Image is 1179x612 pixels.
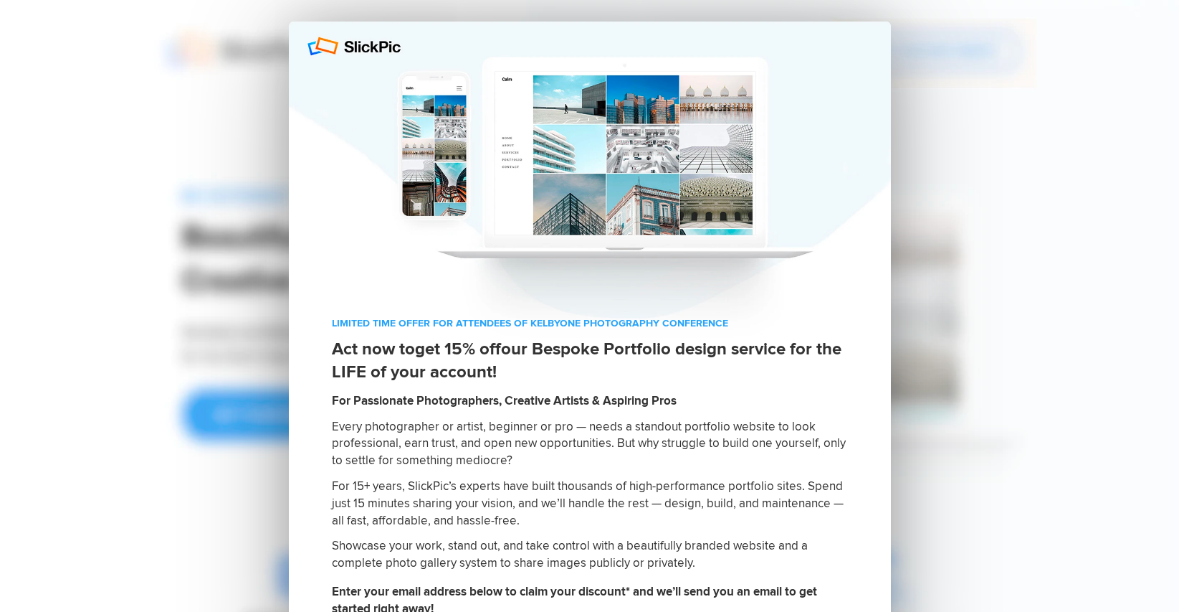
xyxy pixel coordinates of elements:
[332,339,841,382] span: Act now to our Bespoke Portfolio design service for the LIFE of your account!
[332,392,848,572] h2: Every photographer or artist, beginner or pro — needs a standout portfolio website to look profes...
[332,316,848,331] p: LIMITED TIME OFFER FOR ATTENDEES OF KELBYONE PHOTOGRAPHY CONFERENCE
[332,393,677,408] b: For Passionate Photographers, Creative Artists & Aspiring Pros
[415,339,501,359] b: get 15% off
